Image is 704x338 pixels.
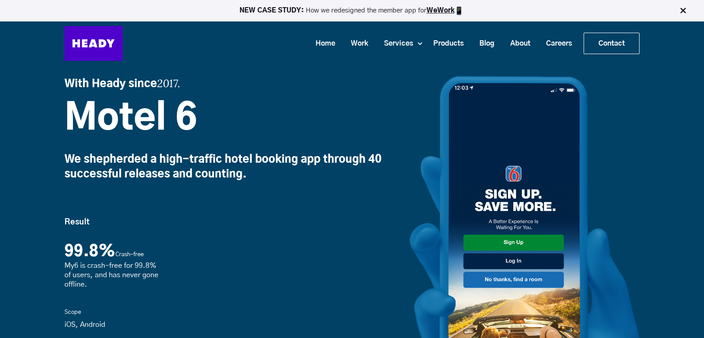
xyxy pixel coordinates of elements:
div: Navigation Menu [132,33,640,54]
strong: NEW CASE STUDY: [239,7,306,14]
a: WeWork [427,7,455,14]
img: Close Bar [678,6,687,15]
a: About [499,35,535,52]
span: Scope [64,308,81,317]
p: We shepherded a high-traffic hotel booking app through 40 successful releases and counting. [64,152,410,191]
p: How we redesigned the member app for [4,6,700,15]
span: Motel 6 [64,101,197,137]
em: 2017. [157,76,180,90]
h3: With Heady since [64,76,410,92]
a: Products [422,35,468,52]
a: Work [340,35,373,52]
a: Home [304,35,340,52]
img: app emoji [455,6,464,15]
span: Crash-free [115,252,144,258]
img: Heady_Logo_Web-01 (1) [64,26,123,61]
div: Result [64,215,410,229]
h2: 99.8% [64,242,159,262]
a: Services [373,35,418,52]
a: Blog [468,35,499,52]
a: Careers [535,35,576,52]
p: My6 is crash-free for 99.8% of users, and has never gone offline. [64,261,159,289]
a: Contact [584,33,639,54]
